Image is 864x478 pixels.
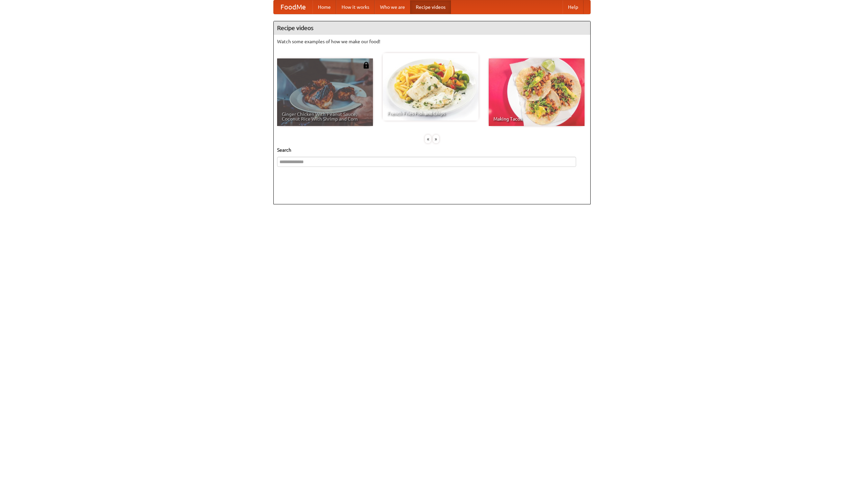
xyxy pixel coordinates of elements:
a: Recipe videos [410,0,451,14]
a: FoodMe [274,0,313,14]
a: Home [313,0,336,14]
h4: Recipe videos [274,21,590,35]
a: French Fries Fish and Chips [383,53,479,121]
div: » [433,135,439,143]
a: Who we are [375,0,410,14]
img: 483408.png [363,62,370,69]
p: Watch some examples of how we make our food! [277,38,587,45]
a: How it works [336,0,375,14]
h5: Search [277,147,587,153]
span: French Fries Fish and Chips [387,111,474,116]
div: « [425,135,431,143]
span: Making Tacos [493,117,580,121]
a: Help [563,0,584,14]
a: Making Tacos [489,58,585,126]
